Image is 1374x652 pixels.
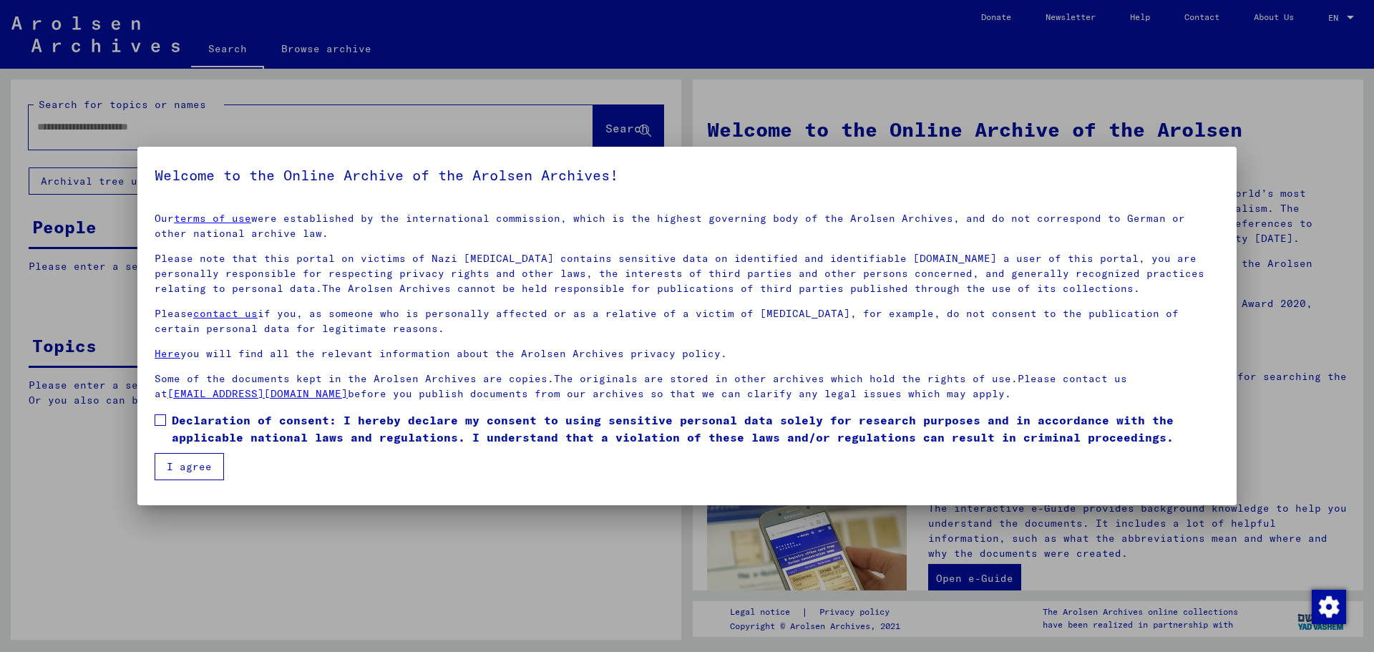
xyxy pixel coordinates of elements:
p: Some of the documents kept in the Arolsen Archives are copies.The originals are stored in other a... [155,371,1219,402]
a: Here [155,347,180,360]
button: I agree [155,453,224,480]
img: Change consent [1312,590,1346,624]
div: Change consent [1311,589,1345,623]
a: [EMAIL_ADDRESS][DOMAIN_NAME] [167,387,348,400]
a: contact us [193,307,258,320]
p: Our were established by the international commission, which is the highest governing body of the ... [155,211,1219,241]
p: Please if you, as someone who is personally affected or as a relative of a victim of [MEDICAL_DAT... [155,306,1219,336]
a: terms of use [174,212,251,225]
h5: Welcome to the Online Archive of the Arolsen Archives! [155,164,1219,187]
span: Declaration of consent: I hereby declare my consent to using sensitive personal data solely for r... [172,412,1219,446]
p: you will find all the relevant information about the Arolsen Archives privacy policy. [155,346,1219,361]
p: Please note that this portal on victims of Nazi [MEDICAL_DATA] contains sensitive data on identif... [155,251,1219,296]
